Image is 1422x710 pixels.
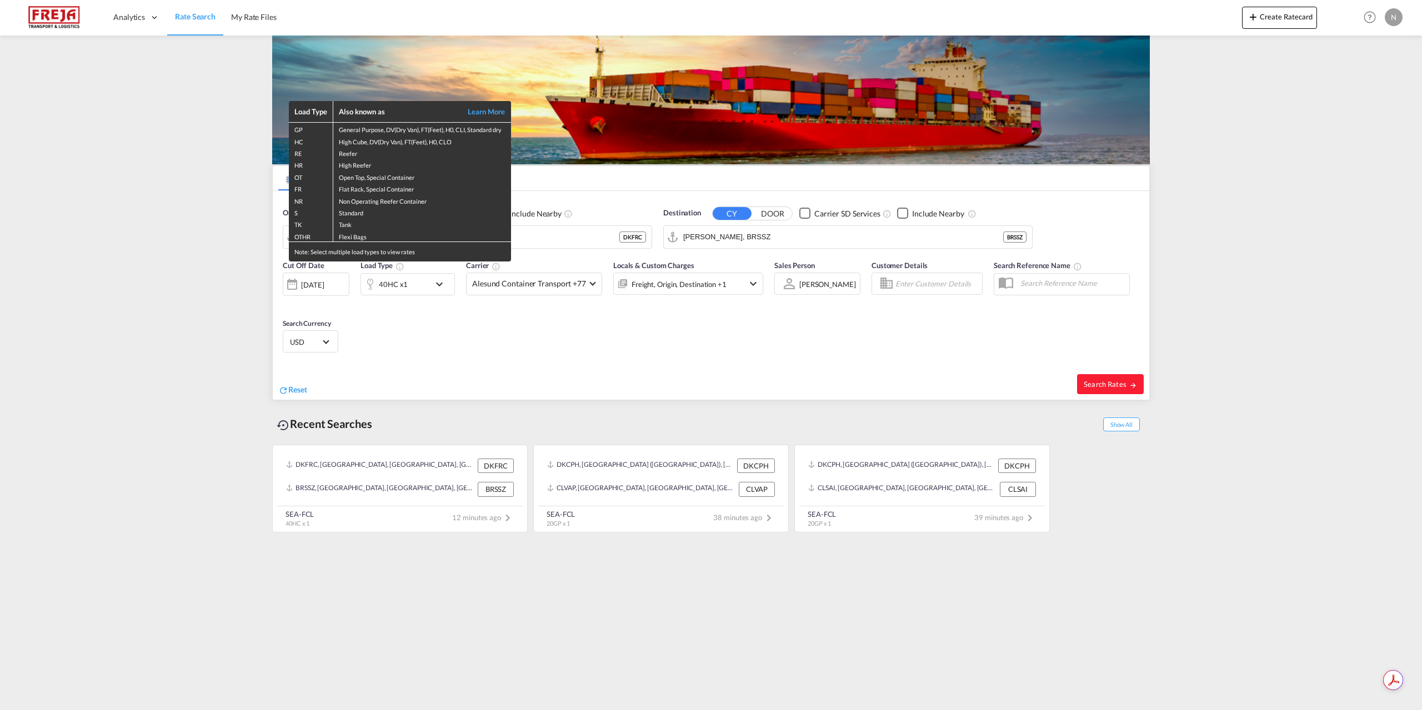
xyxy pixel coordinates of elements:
td: Flexi Bags [333,230,511,242]
td: HR [289,158,333,170]
td: GP [289,123,333,135]
td: FR [289,182,333,194]
td: S [289,206,333,218]
td: TK [289,218,333,229]
div: Also known as [339,107,455,117]
td: NR [289,194,333,206]
td: HC [289,135,333,147]
td: OT [289,170,333,182]
td: Reefer [333,147,511,158]
a: Learn More [455,107,505,117]
td: High Cube, DV(Dry Van), FT(Feet), H0, CLO [333,135,511,147]
td: High Reefer [333,158,511,170]
td: Open Top, Special Container [333,170,511,182]
td: OTHR [289,230,333,242]
div: Note: Select multiple load types to view rates [289,242,511,261]
td: General Purpose, DV(Dry Van), FT(Feet), H0, CLI, Standard dry [333,123,511,135]
th: Load Type [289,101,333,123]
td: Flat Rack, Special Container [333,182,511,194]
td: Non Operating Reefer Container [333,194,511,206]
td: Tank [333,218,511,229]
td: RE [289,147,333,158]
td: Standard [333,206,511,218]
